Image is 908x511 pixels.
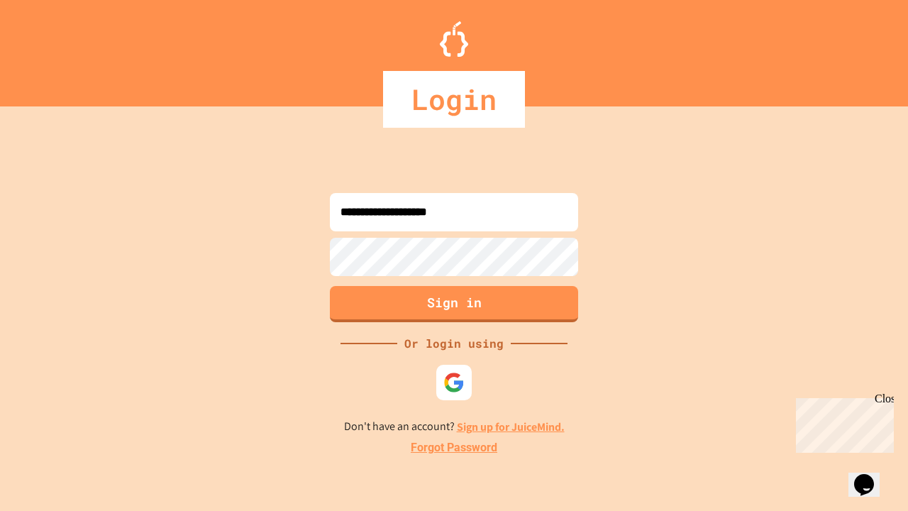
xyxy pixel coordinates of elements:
div: Or login using [397,335,511,352]
div: Login [383,71,525,128]
a: Forgot Password [411,439,497,456]
div: Chat with us now!Close [6,6,98,90]
button: Sign in [330,286,578,322]
img: Logo.svg [440,21,468,57]
iframe: chat widget [848,454,894,497]
a: Sign up for JuiceMind. [457,419,565,434]
iframe: chat widget [790,392,894,453]
p: Don't have an account? [344,418,565,436]
img: google-icon.svg [443,372,465,393]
